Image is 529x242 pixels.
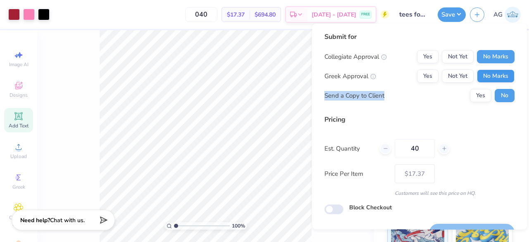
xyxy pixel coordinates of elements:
input: – – [395,139,435,158]
div: Greek Approval [324,72,376,81]
span: Designs [10,92,28,98]
span: Greek [12,184,25,190]
input: Untitled Design [393,6,434,23]
div: Pricing [324,115,515,125]
span: 100 % [232,222,245,230]
input: – – [185,7,217,22]
label: Block Checkout [349,203,392,212]
span: Upload [10,153,27,160]
div: Customers will see this price on HQ. [324,189,515,197]
button: No [495,89,515,102]
button: Not Yet [442,69,474,83]
span: $17.37 [227,10,245,19]
button: No Marks [477,50,515,63]
span: Add Text [9,122,29,129]
span: Image AI [9,61,29,68]
button: Not Yet [442,50,474,63]
button: No Marks [477,69,515,83]
img: Akshika Gurao [505,7,521,23]
button: Yes [417,50,438,63]
span: FREE [361,12,370,17]
span: [DATE] - [DATE] [312,10,356,19]
div: Send a Copy to Client [324,91,384,101]
strong: Need help? [20,216,50,224]
label: Price Per Item [324,169,388,179]
span: Clipart & logos [4,214,33,228]
div: Submit for [324,32,515,42]
div: Collegiate Approval [324,52,387,62]
span: Chat with us. [50,216,85,224]
span: AG [493,10,503,19]
button: Yes [470,89,491,102]
span: $694.80 [255,10,276,19]
button: Yes [417,69,438,83]
button: Save [438,7,466,22]
a: AG [493,7,521,23]
label: Est. Quantity [324,144,374,153]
